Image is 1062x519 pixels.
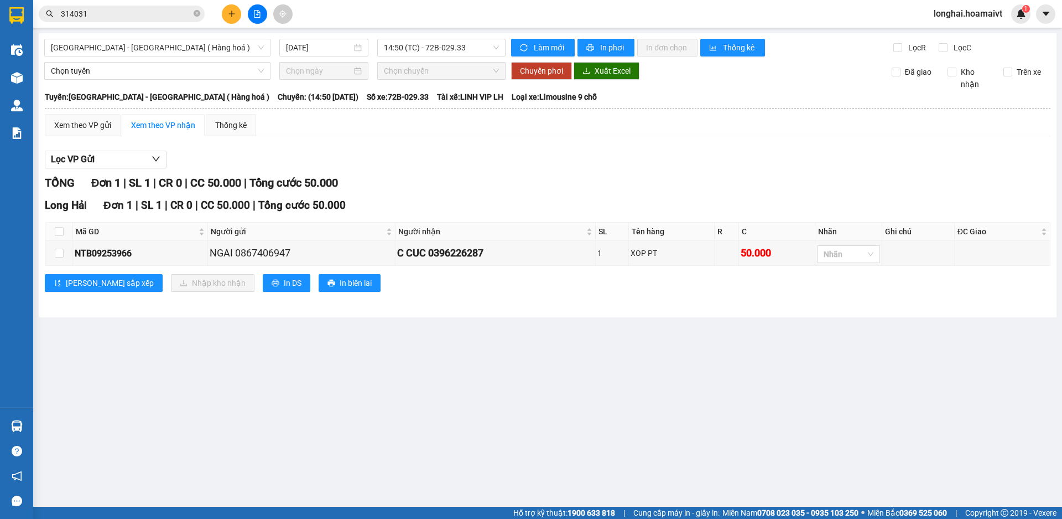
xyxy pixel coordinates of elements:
[631,247,712,259] div: XOP PT
[956,66,995,90] span: Kho nhận
[637,39,697,56] button: In đơn chọn
[249,176,338,189] span: Tổng cước 50.000
[91,176,121,189] span: Đơn 1
[925,7,1011,20] span: longhai.hoamaivt
[12,496,22,506] span: message
[9,7,24,24] img: logo-vxr
[1041,9,1051,19] span: caret-down
[129,176,150,189] span: SL 1
[596,223,629,241] th: SL
[51,63,264,79] span: Chọn tuyến
[11,420,23,432] img: warehouse-icon
[384,39,499,56] span: 14:50 (TC) - 72B-029.33
[211,225,384,238] span: Người gửi
[867,507,947,519] span: Miền Bắc
[73,241,208,266] td: NTB09253966
[623,507,625,519] span: |
[534,42,566,54] span: Làm mới
[818,225,879,238] div: Nhãn
[520,44,529,53] span: sync
[899,508,947,517] strong: 0369 525 060
[11,72,23,84] img: warehouse-icon
[722,507,858,519] span: Miền Nam
[253,10,261,18] span: file-add
[45,151,166,168] button: Lọc VP Gửi
[319,274,381,292] button: printerIn biên lai
[11,44,23,56] img: warehouse-icon
[185,176,188,189] span: |
[278,91,358,103] span: Chuyến: (14:50 [DATE])
[512,91,597,103] span: Loại xe: Limousine 9 chỗ
[739,223,815,241] th: C
[215,119,247,131] div: Thống kê
[568,508,615,517] strong: 1900 633 818
[600,42,626,54] span: In phơi
[511,62,572,80] button: Chuyển phơi
[1012,66,1045,78] span: Trên xe
[279,10,287,18] span: aim
[955,507,957,519] span: |
[159,176,182,189] span: CR 0
[284,277,301,289] span: In DS
[949,42,973,54] span: Lọc C
[273,4,293,24] button: aim
[741,245,813,261] div: 50.000
[194,10,200,17] span: close-circle
[103,199,133,212] span: Đơn 1
[574,62,639,80] button: downloadXuất Excel
[900,66,936,78] span: Đã giao
[222,4,241,24] button: plus
[577,39,634,56] button: printerIn phơi
[398,225,584,238] span: Người nhận
[75,246,206,260] div: NTB09253966
[513,507,615,519] span: Hỗ trợ kỹ thuật:
[367,91,429,103] span: Số xe: 72B-029.33
[861,511,865,515] span: ⚪️
[12,446,22,456] span: question-circle
[123,176,126,189] span: |
[1022,5,1030,13] sup: 1
[437,91,503,103] span: Tài xế: LINH VIP LH
[51,152,95,166] span: Lọc VP Gửi
[136,199,138,212] span: |
[11,100,23,111] img: warehouse-icon
[633,507,720,519] span: Cung cấp máy in - giấy in:
[1024,5,1028,13] span: 1
[54,119,111,131] div: Xem theo VP gửi
[131,119,195,131] div: Xem theo VP nhận
[586,44,596,53] span: printer
[12,471,22,481] span: notification
[152,155,160,163] span: down
[45,93,269,101] b: Tuyến: [GEOGRAPHIC_DATA] - [GEOGRAPHIC_DATA] ( Hàng hoá )
[46,10,54,18] span: search
[201,199,250,212] span: CC 50.000
[629,223,715,241] th: Tên hàng
[76,225,196,238] span: Mã GD
[723,42,756,54] span: Thống kê
[709,44,719,53] span: bar-chart
[397,245,594,261] div: C CUC 0396226287
[715,223,739,241] th: R
[286,65,352,77] input: Chọn ngày
[195,199,198,212] span: |
[286,42,352,54] input: 14/09/2025
[582,67,590,76] span: download
[228,10,236,18] span: plus
[272,279,279,288] span: printer
[45,199,87,212] span: Long Hải
[904,42,928,54] span: Lọc R
[194,9,200,19] span: close-circle
[882,223,955,241] th: Ghi chú
[340,277,372,289] span: In biên lai
[141,199,162,212] span: SL 1
[384,63,499,79] span: Chọn chuyến
[700,39,765,56] button: bar-chartThống kê
[248,4,267,24] button: file-add
[51,39,264,56] span: Sài Gòn - Long Hải ( Hàng hoá )
[595,65,631,77] span: Xuất Excel
[327,279,335,288] span: printer
[263,274,310,292] button: printerIn DS
[957,225,1039,238] span: ĐC Giao
[244,176,247,189] span: |
[757,508,858,517] strong: 0708 023 035 - 0935 103 250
